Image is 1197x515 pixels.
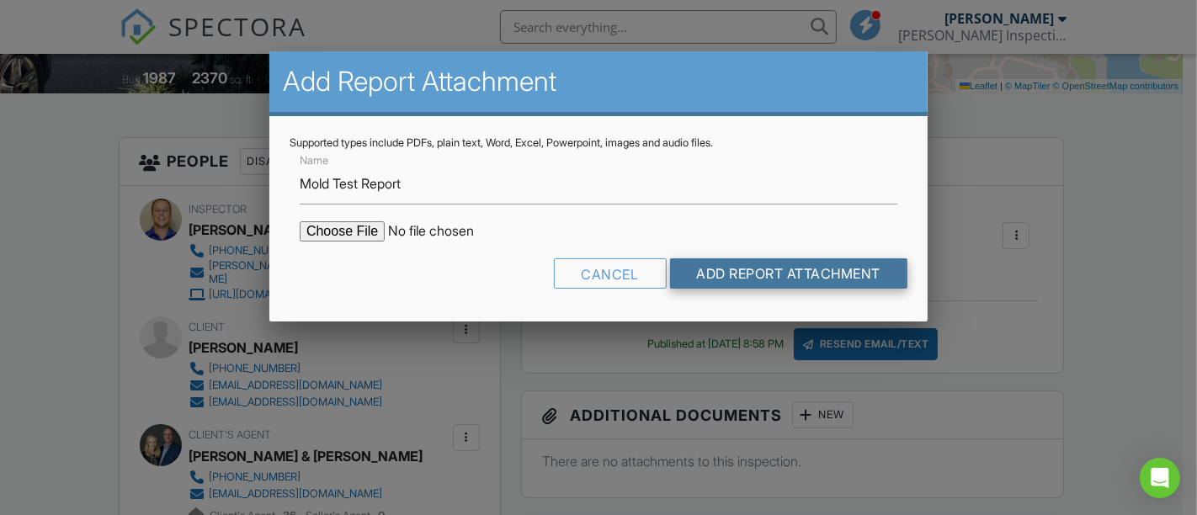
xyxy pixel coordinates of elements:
label: Name [300,153,328,168]
div: Cancel [554,258,667,289]
h2: Add Report Attachment [283,65,914,98]
div: Open Intercom Messenger [1140,458,1180,498]
input: Add Report Attachment [670,258,908,289]
div: Supported types include PDFs, plain text, Word, Excel, Powerpoint, images and audio files. [290,136,907,150]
